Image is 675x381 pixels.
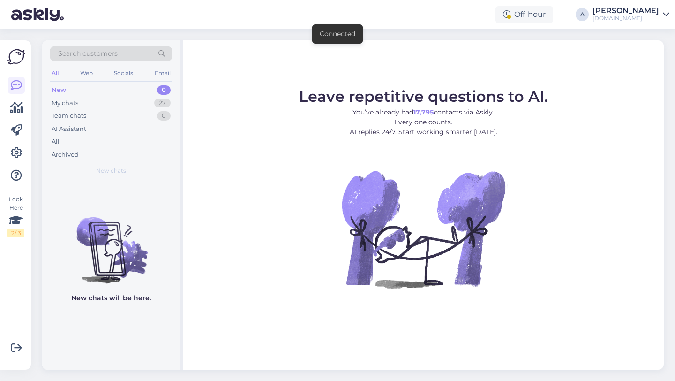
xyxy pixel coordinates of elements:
[52,150,79,160] div: Archived
[52,111,86,121] div: Team chats
[592,15,659,22] div: [DOMAIN_NAME]
[495,6,553,23] div: Off-hour
[592,7,669,22] a: [PERSON_NAME][DOMAIN_NAME]
[299,107,548,137] p: You’ve already had contacts via Askly. Every one counts. AI replies 24/7. Start working smarter [...
[96,167,126,175] span: New chats
[339,145,508,313] img: No Chat active
[7,48,25,66] img: Askly Logo
[58,49,118,59] span: Search customers
[7,195,24,237] div: Look Here
[592,7,659,15] div: [PERSON_NAME]
[52,99,78,108] div: My chats
[42,200,180,285] img: No chats
[78,67,95,79] div: Web
[52,124,86,134] div: AI Assistant
[157,111,171,121] div: 0
[299,87,548,106] span: Leave repetitive questions to AI.
[154,99,171,108] div: 27
[50,67,60,79] div: All
[112,67,135,79] div: Socials
[7,229,24,237] div: 2 / 3
[320,29,355,39] div: Connected
[52,85,66,95] div: New
[413,108,434,116] b: 17,795
[157,85,171,95] div: 0
[52,137,60,146] div: All
[71,293,151,303] p: New chats will be here.
[576,8,589,21] div: A
[153,67,172,79] div: Email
